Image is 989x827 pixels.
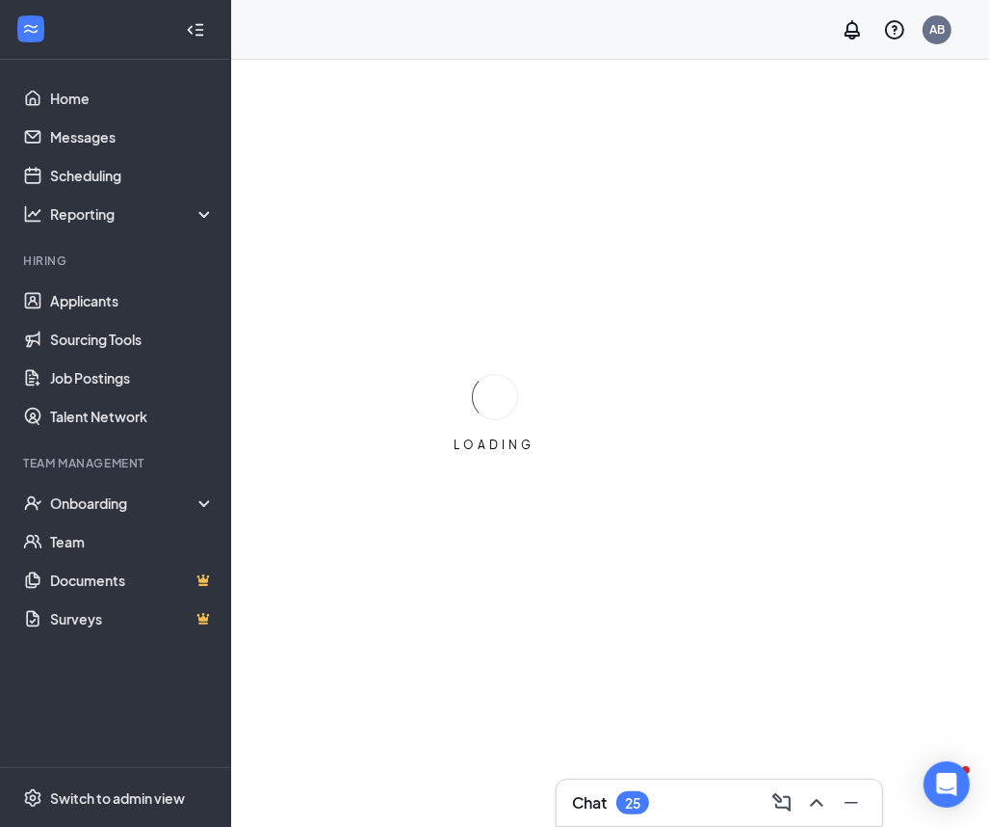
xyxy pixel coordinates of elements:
svg: WorkstreamLogo [21,19,40,39]
a: Home [50,79,215,118]
div: Switch to admin view [50,788,185,808]
button: ComposeMessage [767,787,797,818]
div: 25 [625,795,640,812]
div: Team Management [23,455,211,471]
svg: Settings [23,788,42,808]
button: ChevronUp [801,787,832,818]
div: Onboarding [50,494,198,513]
div: Open Intercom Messenger [924,761,970,808]
svg: ComposeMessage [770,791,794,814]
a: Job Postings [50,359,215,397]
svg: ChevronUp [805,791,828,814]
div: LOADING [447,437,543,453]
svg: Minimize [840,791,863,814]
button: Minimize [836,787,867,818]
svg: QuestionInfo [883,18,906,41]
a: Messages [50,118,215,156]
svg: Notifications [841,18,864,41]
h3: Chat [572,792,607,814]
svg: UserCheck [23,494,42,513]
a: Team [50,522,215,561]
a: SurveysCrown [50,600,215,638]
div: Reporting [50,204,216,224]
div: AB [929,21,945,38]
a: Sourcing Tools [50,320,215,359]
div: Hiring [23,253,211,269]
svg: Analysis [23,204,42,224]
a: Scheduling [50,156,215,195]
a: Applicants [50,281,215,320]
svg: Collapse [186,20,205,40]
a: Talent Network [50,397,215,436]
a: DocumentsCrown [50,561,215,600]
